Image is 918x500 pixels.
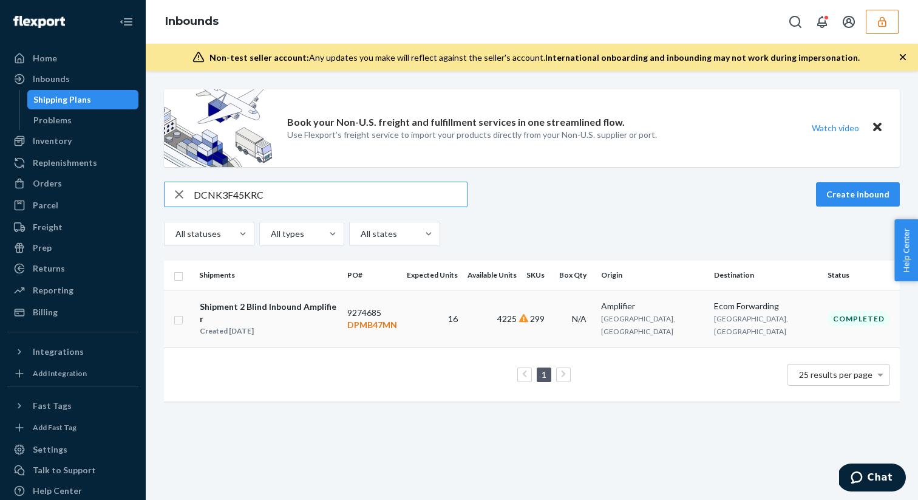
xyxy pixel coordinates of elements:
th: Shipments [194,261,342,290]
span: N/A [572,313,586,324]
button: Close [869,119,885,137]
span: Non-test seller account: [209,52,309,63]
p: Use Flexport’s freight service to import your products directly from your Non-U.S. supplier or port. [287,129,657,141]
input: All types [270,228,271,240]
a: Inbounds [7,69,138,89]
div: Parcel [33,199,58,211]
div: Billing [33,306,58,318]
div: Shipping Plans [33,94,91,106]
th: Box Qty [554,261,596,290]
a: Parcel [7,196,138,215]
button: Watch video [804,119,867,137]
div: Home [33,52,57,64]
a: Inbounds [165,15,219,28]
div: Integrations [33,346,84,358]
input: Search inbounds by name, destination, msku... [194,182,467,207]
iframe: Opens a widget where you can chat to one of our agents [839,464,906,494]
span: 299 [530,313,545,324]
th: Destination [709,261,823,290]
th: Expected Units [402,261,463,290]
input: All states [359,228,361,240]
a: Replenishments [7,153,138,173]
span: 25 results per page [799,369,872,380]
button: Open account menu [837,10,861,34]
div: Prep [33,242,52,254]
span: [GEOGRAPHIC_DATA], [GEOGRAPHIC_DATA] [601,314,675,336]
button: Close Navigation [114,10,138,34]
a: Freight [7,217,138,237]
a: Returns [7,259,138,278]
button: Open Search Box [783,10,807,34]
span: 16 [448,313,458,324]
button: Create inbound [816,182,900,207]
img: Flexport logo [13,16,65,28]
div: Inventory [33,135,72,147]
div: Talk to Support [33,464,96,476]
div: Returns [33,262,65,275]
input: All statuses [174,228,175,240]
th: SKUs [522,261,554,290]
div: Fast Tags [33,400,72,412]
a: Page 1 is your current page [539,369,549,380]
div: Problems [33,114,72,126]
a: Add Fast Tag [7,420,138,435]
a: Problems [27,111,139,130]
button: Fast Tags [7,396,138,416]
div: Completed [828,311,890,326]
a: Shipping Plans [27,90,139,109]
a: Orders [7,174,138,193]
ol: breadcrumbs [155,4,228,39]
th: Available Units [463,261,522,290]
span: International onboarding and inbounding may not work during impersonation. [545,52,860,63]
th: Origin [596,261,710,290]
a: Reporting [7,281,138,300]
div: Shipment 2 Blind Inbound Amplifier [200,301,337,325]
a: Home [7,49,138,68]
div: Reporting [33,284,73,296]
a: Billing [7,303,138,322]
div: Replenishments [33,157,97,169]
div: Ecom Forwarding [714,300,818,312]
p: Book your Non-U.S. freight and fulfillment services in one streamlined flow. [287,115,625,129]
td: 9274685 [342,290,402,348]
div: Inbounds [33,73,70,85]
th: PO# [342,261,402,290]
button: Help Center [894,219,918,281]
a: Prep [7,238,138,258]
th: Status [823,261,900,290]
p: DPMB47MN [347,319,397,331]
div: Freight [33,221,63,233]
a: Add Integration [7,366,138,381]
div: Orders [33,177,62,190]
span: [GEOGRAPHIC_DATA], [GEOGRAPHIC_DATA] [714,314,788,336]
div: Add Integration [33,368,87,378]
div: Settings [33,443,67,456]
button: Integrations [7,342,138,361]
a: Inventory [7,131,138,151]
button: Open notifications [810,10,834,34]
div: Add Fast Tag [33,422,76,433]
div: Any updates you make will reflect against the seller's account. [209,52,860,64]
div: Amplifier [601,300,705,312]
div: Help Center [33,485,82,497]
a: Settings [7,440,138,459]
span: 4225 [497,313,517,324]
button: Talk to Support [7,461,138,480]
div: Created [DATE] [200,325,337,337]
